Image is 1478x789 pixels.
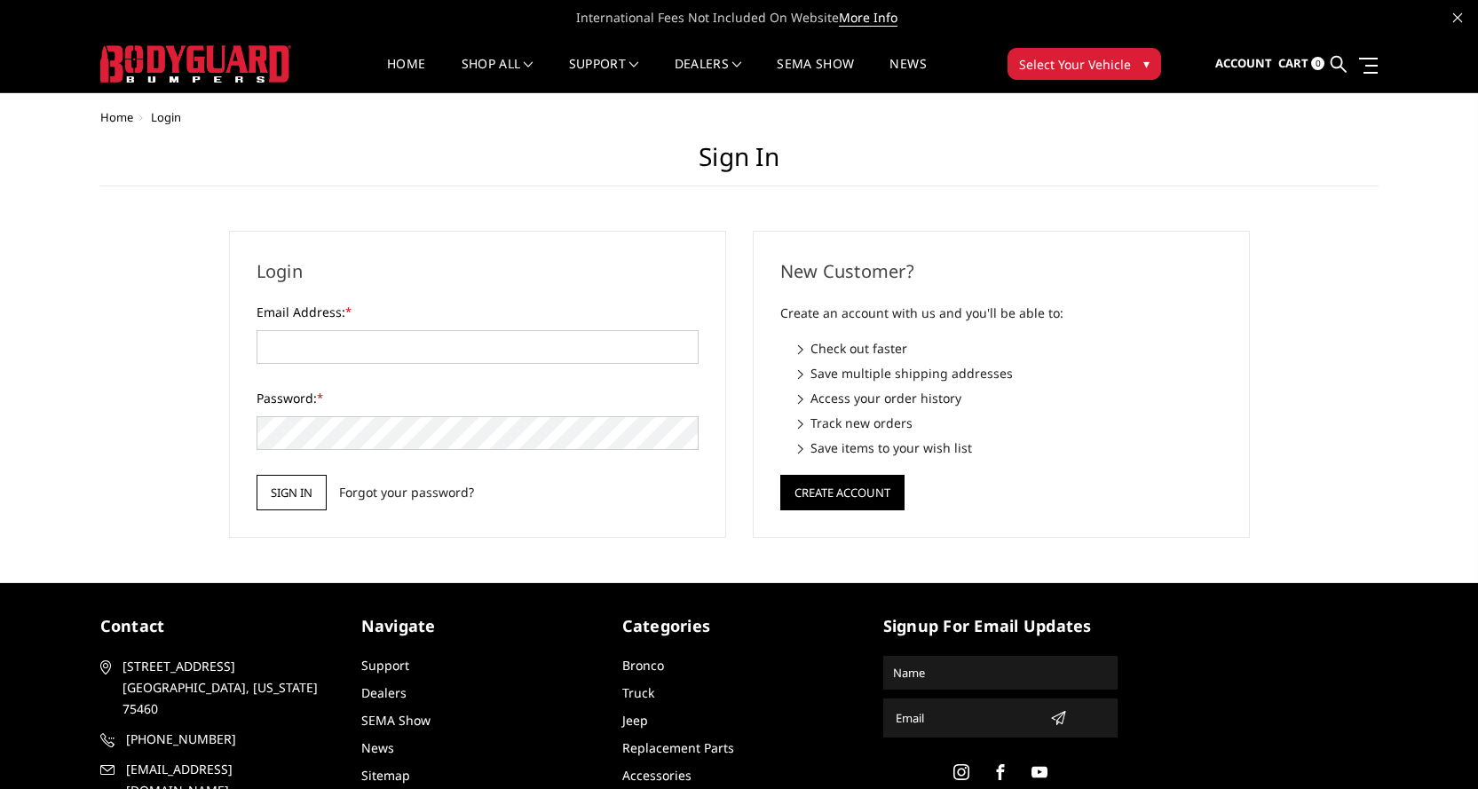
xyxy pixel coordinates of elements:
img: BODYGUARD BUMPERS [100,45,291,83]
a: SEMA Show [777,58,854,92]
span: [STREET_ADDRESS] [GEOGRAPHIC_DATA], [US_STATE] 75460 [123,656,328,720]
a: Account [1215,40,1272,88]
a: Truck [622,684,654,701]
span: [PHONE_NUMBER] [126,729,332,750]
h2: Login [257,258,699,285]
a: Jeep [622,712,648,729]
a: Home [387,58,425,92]
h5: Navigate [361,614,596,638]
a: More Info [839,9,897,27]
button: Create Account [780,475,905,510]
li: Save multiple shipping addresses [798,364,1222,383]
a: News [361,739,394,756]
h2: New Customer? [780,258,1222,285]
a: News [889,58,926,92]
li: Check out faster [798,339,1222,358]
span: Login [151,109,181,125]
h5: signup for email updates [883,614,1118,638]
label: Password: [257,389,699,407]
a: Accessories [622,767,692,784]
input: Name [886,659,1115,687]
span: Select Your Vehicle [1019,55,1131,74]
a: Bronco [622,657,664,674]
li: Access your order history [798,389,1222,407]
label: Email Address: [257,303,699,321]
a: Dealers [675,58,742,92]
a: Create Account [780,482,905,499]
li: Track new orders [798,414,1222,432]
a: Home [100,109,133,125]
a: Sitemap [361,767,410,784]
a: shop all [462,58,534,92]
h5: Categories [622,614,857,638]
h1: Sign in [100,142,1379,186]
input: Email [889,704,1043,732]
span: Account [1215,55,1272,71]
iframe: Chat Widget [1389,704,1478,789]
a: [PHONE_NUMBER] [100,729,335,750]
a: Support [361,657,409,674]
span: 0 [1311,57,1324,70]
h5: contact [100,614,335,638]
p: Create an account with us and you'll be able to: [780,303,1222,324]
a: Forgot your password? [339,483,474,501]
input: Sign in [257,475,327,510]
a: Support [569,58,639,92]
a: SEMA Show [361,712,431,729]
span: Cart [1278,55,1308,71]
a: Dealers [361,684,407,701]
span: ▾ [1143,54,1150,73]
a: Replacement Parts [622,739,734,756]
button: Select Your Vehicle [1008,48,1161,80]
a: Cart 0 [1278,40,1324,88]
li: Save items to your wish list [798,438,1222,457]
